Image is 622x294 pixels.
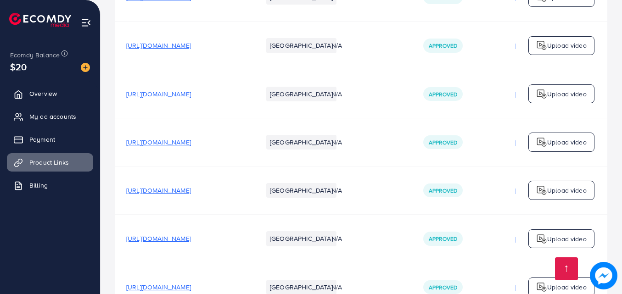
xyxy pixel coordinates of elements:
a: Product Links [7,153,93,172]
span: [URL][DOMAIN_NAME] [126,234,191,243]
p: [URL][DOMAIN_NAME] [515,233,580,244]
img: image [593,265,615,287]
p: Upload video [547,282,587,293]
span: Overview [29,89,57,98]
span: [URL][DOMAIN_NAME] [126,89,191,99]
span: N/A [331,41,342,50]
p: [URL][DOMAIN_NAME] [515,282,580,293]
img: logo [536,137,547,148]
img: logo [536,89,547,100]
p: Upload video [547,89,587,100]
span: Approved [429,235,457,243]
span: Approved [429,42,457,50]
a: Billing [7,176,93,194]
span: N/A [331,186,342,195]
span: [URL][DOMAIN_NAME] [126,283,191,292]
span: N/A [331,138,342,147]
img: logo [9,13,71,27]
li: [GEOGRAPHIC_DATA] [266,231,336,246]
span: Ecomdy Balance [10,50,60,60]
p: [URL][DOMAIN_NAME] [515,137,580,148]
a: Overview [7,84,93,103]
span: N/A [331,89,342,99]
p: [URL][DOMAIN_NAME] [515,89,580,100]
p: Upload video [547,185,587,196]
li: [GEOGRAPHIC_DATA] [266,38,336,53]
li: [GEOGRAPHIC_DATA] [266,183,336,198]
li: [GEOGRAPHIC_DATA] [266,135,336,150]
img: logo [536,233,547,244]
span: Billing [29,181,48,190]
p: Upload video [547,233,587,244]
p: [URL][DOMAIN_NAME] [515,40,580,51]
span: [URL][DOMAIN_NAME] [126,138,191,147]
img: logo [536,40,547,51]
a: My ad accounts [7,107,93,126]
img: menu [81,17,91,28]
span: Approved [429,139,457,146]
p: [URL][DOMAIN_NAME] [515,185,580,196]
span: [URL][DOMAIN_NAME] [126,186,191,195]
li: [GEOGRAPHIC_DATA] [266,87,336,101]
span: N/A [331,234,342,243]
span: N/A [331,283,342,292]
span: Product Links [29,158,69,167]
p: Upload video [547,40,587,51]
img: logo [536,282,547,293]
span: My ad accounts [29,112,76,121]
img: logo [536,185,547,196]
span: $20 [10,60,27,73]
span: Payment [29,135,55,144]
span: Approved [429,90,457,98]
a: Payment [7,130,93,149]
img: image [81,63,90,72]
span: Approved [429,283,457,291]
span: [URL][DOMAIN_NAME] [126,41,191,50]
p: Upload video [547,137,587,148]
span: Approved [429,187,457,194]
